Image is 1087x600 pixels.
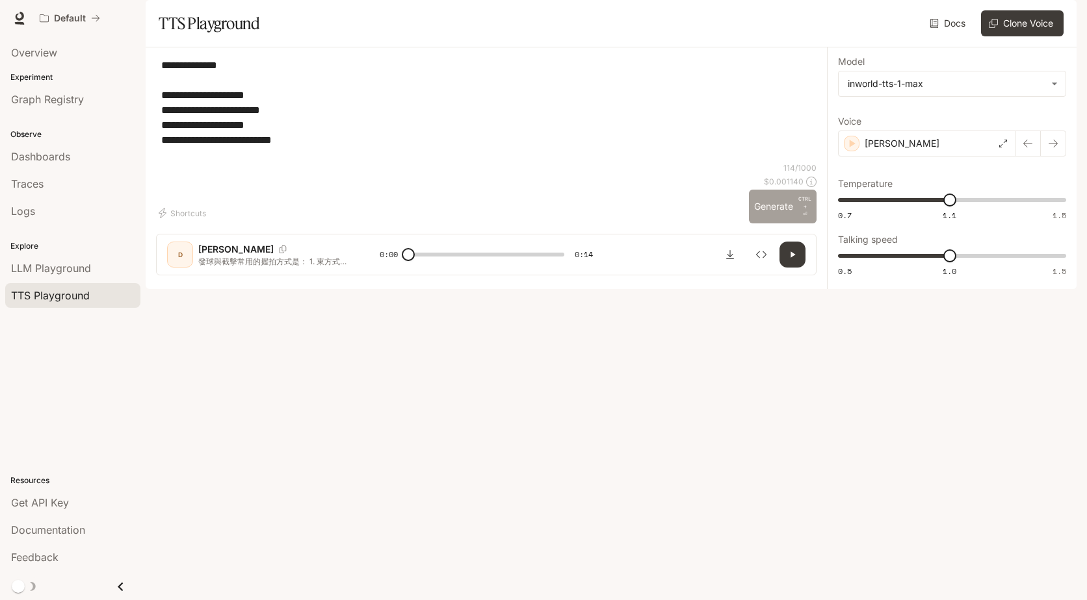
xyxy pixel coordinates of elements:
p: 114 / 1000 [783,162,817,173]
span: 1.5 [1053,210,1066,221]
a: Docs [927,10,971,36]
button: Inspect [748,242,774,268]
h1: TTS Playground [159,10,259,36]
p: [PERSON_NAME] [865,137,939,150]
p: Default [54,13,86,24]
span: 0:00 [380,248,398,261]
span: 0.7 [838,210,852,221]
p: Temperature [838,179,893,188]
div: inworld-tts-1-max [839,71,1066,96]
span: 0.5 [838,266,852,277]
button: All workspaces [34,5,106,31]
p: 發球與截擊常用的握拍方式是： 1. 東方式握拍 Eastern Grip 2. 大陸式握拍 Continental Grip 3. 西方式握拍 Western Grip 4. 半西方式握拍 Se... [198,256,348,267]
span: 1.5 [1053,266,1066,277]
span: 1.0 [943,266,956,277]
p: Model [838,57,865,66]
button: Download audio [717,242,743,268]
p: [PERSON_NAME] [198,243,274,256]
p: Voice [838,117,861,126]
div: D [170,244,190,265]
button: Shortcuts [156,203,211,223]
div: inworld-tts-1-max [848,77,1045,90]
p: Talking speed [838,235,898,244]
span: 0:14 [575,248,593,261]
p: ⏎ [798,195,811,218]
button: Clone Voice [981,10,1064,36]
button: GenerateCTRL +⏎ [749,190,817,223]
p: CTRL + [798,195,811,210]
button: Copy Voice ID [274,245,292,253]
span: 1.1 [943,210,956,221]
